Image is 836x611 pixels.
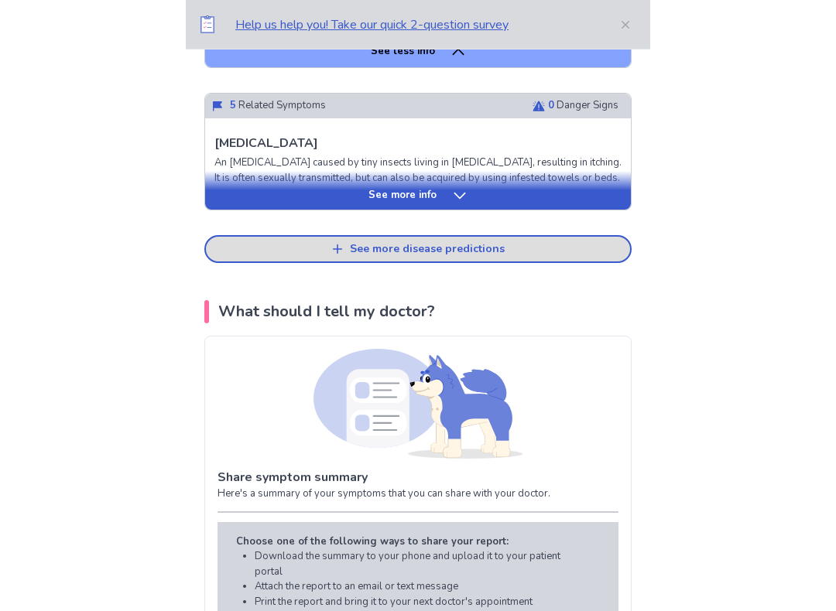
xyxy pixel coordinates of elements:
p: Help us help you! Take our quick 2-question survey [235,15,594,34]
p: Share symptom summary [218,468,618,486]
p: An [MEDICAL_DATA] caused by tiny insects living in [MEDICAL_DATA], resulting in itching. It is of... [214,155,622,186]
p: What should I tell my doctor? [218,300,435,323]
img: Shiba (Report) [313,349,522,459]
p: See more info [368,188,437,203]
li: Download the summary to your phone and upload it to your patient portal [255,549,588,579]
p: Related Symptoms [230,98,326,114]
li: Print the report and bring it to your next doctor's appointment [255,595,588,610]
p: [MEDICAL_DATA] [214,134,318,152]
p: See less info [371,44,435,60]
p: Choose one of the following ways to share your report: [236,534,588,550]
div: See more disease predictions [350,243,505,256]
li: Attach the report to an email or text message [255,579,588,595]
span: 5 [230,98,236,112]
button: See more disease predictions [204,235,632,263]
p: Danger Signs [548,98,618,114]
p: Here's a summary of your symptoms that you can share with your doctor. [218,486,618,502]
span: 0 [548,98,554,112]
